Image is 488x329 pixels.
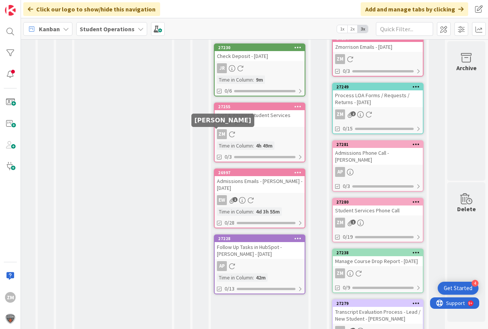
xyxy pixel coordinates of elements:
[39,3,42,9] div: 9+
[215,51,305,61] div: Check Deposit - [DATE]
[333,54,423,64] div: ZM
[217,273,253,282] div: Time in Column
[332,198,424,242] a: 27280Student Services Phone CallZM0/19
[343,67,350,75] span: 0/3
[217,75,253,84] div: Time in Column
[5,5,16,16] img: Visit kanbanzone.com
[351,111,356,116] span: 2
[376,22,433,36] input: Quick Filter...
[218,104,305,109] div: 27255
[215,110,305,127] div: Sort & Answer Student Services Emails - [DATE]
[80,25,135,33] b: Student Operations
[39,24,60,34] span: Kanban
[254,207,282,216] div: 4d 3h 55m
[254,141,274,150] div: 4h 49m
[215,44,305,61] div: 27230Check Deposit - [DATE]
[343,284,350,292] span: 0/9
[215,63,305,73] div: JR
[335,54,345,64] div: ZM
[333,249,423,266] div: 27238Manage Course Drop Report - [DATE]
[335,218,345,228] div: ZM
[333,141,423,165] div: 27281Admissions Phone Call - [PERSON_NAME]
[253,273,254,282] span: :
[336,84,423,90] div: 27249
[225,153,232,161] span: 0/3
[215,235,305,242] div: 27228
[351,220,356,225] span: 1
[333,300,423,307] div: 27279
[214,169,305,228] a: 26997Admissions Emails - [PERSON_NAME] - [DATE]EWTime in Column:4d 3h 55m0/28
[217,63,227,73] div: JR
[217,195,227,205] div: EW
[358,25,368,33] span: 3x
[233,197,238,202] span: 1
[333,205,423,215] div: Student Services Phone Call
[194,117,251,124] h5: [PERSON_NAME]
[214,234,305,294] a: 27228Follow Up Tasks in HubSpot - [PERSON_NAME] - [DATE]APTime in Column:42m0/13
[332,140,424,192] a: 27281Admissions Phone Call - [PERSON_NAME]AP0/3
[215,176,305,193] div: Admissions Emails - [PERSON_NAME] - [DATE]
[253,75,254,84] span: :
[343,182,350,190] span: 0/3
[253,141,254,150] span: :
[218,236,305,241] div: 27228
[215,242,305,259] div: Follow Up Tasks in HubSpot - [PERSON_NAME] - [DATE]
[444,284,472,292] div: Get Started
[333,300,423,324] div: 27279Transcript Evaluation Process - Lead / New Student - [PERSON_NAME]
[214,103,305,162] a: 27255Sort & Answer Student Services Emails - [DATE]ZMTime in Column:4h 49m0/3
[215,235,305,259] div: 27228Follow Up Tasks in HubSpot - [PERSON_NAME] - [DATE]
[225,219,234,227] span: 0/28
[456,63,477,72] div: Archive
[333,42,423,52] div: Zmorrison Emails - [DATE]
[333,167,423,177] div: AP
[254,273,268,282] div: 42m
[254,75,265,84] div: 9m
[218,170,305,175] div: 26997
[215,103,305,110] div: 27255
[333,141,423,148] div: 27281
[333,199,423,215] div: 27280Student Services Phone Call
[333,90,423,107] div: Process LOA Forms / Requests / Returns - [DATE]
[333,148,423,165] div: Admissions Phone Call - [PERSON_NAME]
[333,249,423,256] div: 27238
[438,282,478,295] div: Open Get Started checklist, remaining modules: 4
[343,125,353,133] span: 0/15
[225,285,234,293] span: 0/13
[217,141,253,150] div: Time in Column
[23,2,160,16] div: Click our logo to show/hide this navigation
[215,195,305,205] div: EW
[215,103,305,127] div: 27255Sort & Answer Student Services Emails - [DATE]
[225,87,232,95] span: 0/6
[361,2,468,16] div: Add and manage tabs by clicking
[16,1,35,10] span: Support
[333,268,423,278] div: ZM
[333,109,423,119] div: ZM
[215,169,305,193] div: 26997Admissions Emails - [PERSON_NAME] - [DATE]
[333,199,423,205] div: 27280
[333,35,423,52] div: 27254Zmorrison Emails - [DATE]
[343,233,353,241] span: 0/19
[5,292,16,303] div: ZM
[347,25,358,33] span: 2x
[336,199,423,205] div: 27280
[333,256,423,266] div: Manage Course Drop Report - [DATE]
[332,34,424,77] a: 27254Zmorrison Emails - [DATE]ZM0/3
[336,142,423,147] div: 27281
[333,83,423,90] div: 27249
[332,83,424,134] a: 27249Process LOA Forms / Requests / Returns - [DATE]ZM0/15
[332,249,424,293] a: 27238Manage Course Drop Report - [DATE]ZM0/9
[337,25,347,33] span: 1x
[217,207,253,216] div: Time in Column
[217,129,227,139] div: ZM
[333,307,423,324] div: Transcript Evaluation Process - Lead / New Student - [PERSON_NAME]
[336,301,423,306] div: 27279
[457,204,476,213] div: Delete
[217,261,227,271] div: AP
[335,268,345,278] div: ZM
[215,169,305,176] div: 26997
[333,218,423,228] div: ZM
[215,129,305,139] div: ZM
[335,167,345,177] div: AP
[215,261,305,271] div: AP
[5,313,16,324] img: avatar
